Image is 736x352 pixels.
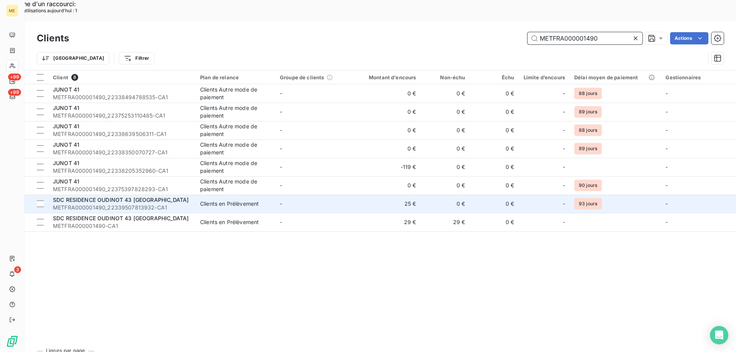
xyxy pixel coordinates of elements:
[665,145,668,152] span: -
[574,198,602,210] span: 93 jours
[470,121,519,139] td: 0 €
[421,103,470,121] td: 0 €
[563,182,565,189] span: -
[527,32,642,44] input: Rechercher
[119,52,154,64] button: Filtrer
[280,90,282,97] span: -
[470,139,519,158] td: 0 €
[470,103,519,121] td: 0 €
[470,84,519,103] td: 0 €
[421,195,470,213] td: 0 €
[14,266,21,273] span: 3
[280,108,282,115] span: -
[37,52,109,64] button: [GEOGRAPHIC_DATA]
[355,195,421,213] td: 25 €
[665,90,668,97] span: -
[200,159,271,175] div: Clients Autre mode de paiement
[280,164,282,170] span: -
[200,74,271,80] div: Plan de relance
[280,200,282,207] span: -
[280,182,282,188] span: -
[53,86,79,93] span: JUNOT 41
[200,86,271,101] div: Clients Autre mode de paiement
[355,213,421,231] td: 29 €
[53,160,79,166] span: JUNOT 41
[53,74,68,80] span: Client
[280,127,282,133] span: -
[355,158,421,176] td: -119 €
[53,178,79,185] span: JUNOT 41
[574,74,656,80] div: Délai moyen de paiement
[421,176,470,195] td: 0 €
[421,139,470,158] td: 0 €
[470,195,519,213] td: 0 €
[665,219,668,225] span: -
[563,200,565,208] span: -
[574,88,602,99] span: 88 jours
[280,145,282,152] span: -
[53,222,191,230] span: METFRA000001490-CA1
[574,106,602,118] span: 89 jours
[563,108,565,116] span: -
[574,124,602,136] span: 88 jours
[574,180,602,191] span: 90 jours
[710,326,728,344] div: Open Intercom Messenger
[563,218,565,226] span: -
[470,176,519,195] td: 0 €
[53,130,191,138] span: METFRA000001490_22338639506311-CA1
[563,163,565,171] span: -
[665,182,668,188] span: -
[563,145,565,152] span: -
[665,74,736,80] div: Gestionnaires
[426,74,465,80] div: Non-échu
[421,121,470,139] td: 0 €
[53,112,191,120] span: METFRA000001490_22375253110485-CA1
[670,32,708,44] button: Actions
[665,164,668,170] span: -
[200,123,271,138] div: Clients Autre mode de paiement
[53,167,191,175] span: METFRA000001490_22338205352960-CA1
[6,335,18,347] img: Logo LeanPay
[470,158,519,176] td: 0 €
[355,121,421,139] td: 0 €
[53,204,191,211] span: METFRA000001490_22339507813932-CA1
[355,176,421,195] td: 0 €
[475,74,514,80] div: Échu
[53,185,191,193] span: METFRA000001490_22375397828293-CA1
[53,149,191,156] span: METFRA000001490_22338350070727-CA1
[280,74,324,80] span: Groupe de clients
[421,213,470,231] td: 29 €
[665,200,668,207] span: -
[53,141,79,148] span: JUNOT 41
[200,141,271,156] div: Clients Autre mode de paiement
[53,123,79,129] span: JUNOT 41
[421,84,470,103] td: 0 €
[200,218,259,226] div: Clients en Prélèvement
[71,74,78,81] span: 8
[8,89,21,96] span: +99
[360,74,416,80] div: Montant d'encours
[665,108,668,115] span: -
[355,103,421,121] td: 0 €
[524,74,565,80] div: Limite d’encours
[53,215,189,221] span: SDC RESIDENCE OUDINOT 43 [GEOGRAPHIC_DATA]
[200,178,271,193] div: Clients Autre mode de paiement
[53,196,189,203] span: SDC RESIDENCE OUDINOT 43 [GEOGRAPHIC_DATA]
[563,126,565,134] span: -
[355,139,421,158] td: 0 €
[355,84,421,103] td: 0 €
[421,158,470,176] td: 0 €
[470,213,519,231] td: 0 €
[200,104,271,120] div: Clients Autre mode de paiement
[53,105,79,111] span: JUNOT 41
[8,74,21,80] span: +99
[574,143,602,154] span: 89 jours
[200,200,259,208] div: Clients en Prélèvement
[280,219,282,225] span: -
[665,127,668,133] span: -
[37,31,69,45] h3: Clients
[53,93,191,101] span: METFRA000001490_22338494788535-CA1
[563,90,565,97] span: -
